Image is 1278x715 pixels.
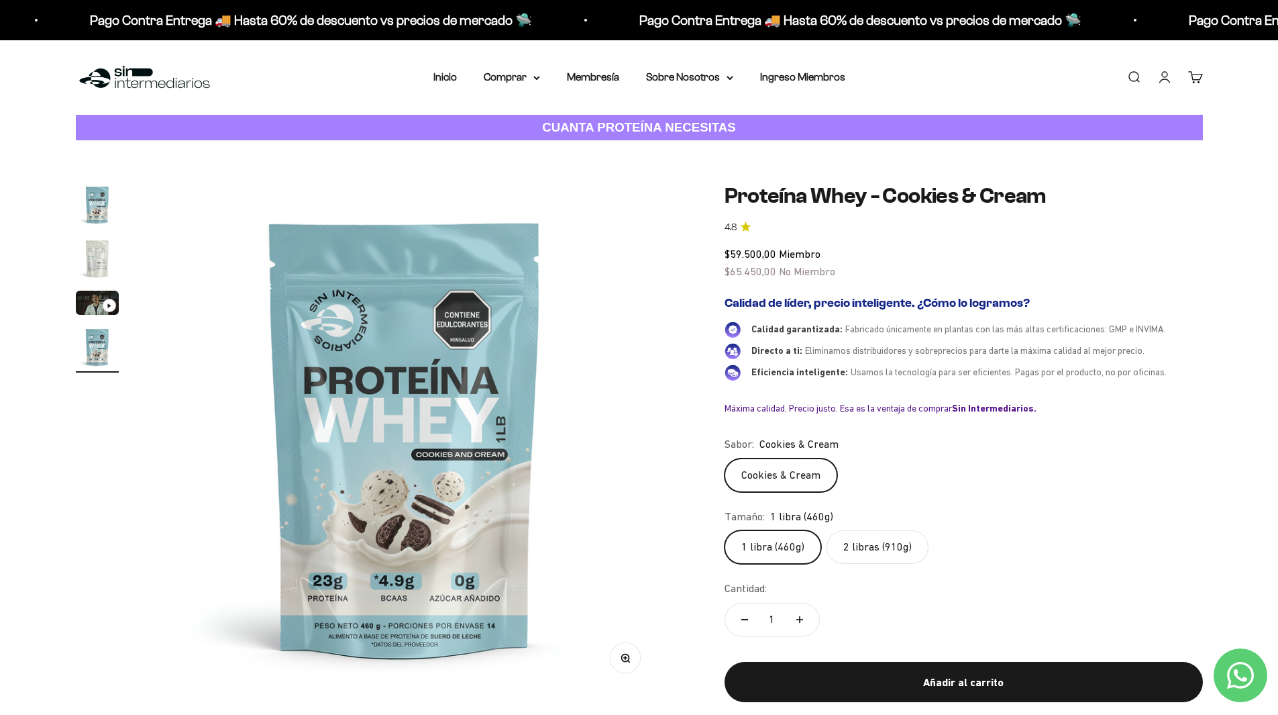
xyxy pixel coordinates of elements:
img: Proteína Whey - Cookies & Cream [76,326,119,369]
button: Ir al artículo 3 [76,291,119,319]
img: Proteína Whey - Cookies & Cream [150,183,659,693]
p: Pago Contra Entrega 🚚 Hasta 60% de descuento vs precios de mercado 🛸 [631,9,1073,31]
span: Eficiencia inteligente: [751,367,848,377]
button: Aumentar cantidad [780,604,819,636]
img: Proteína Whey - Cookies & Cream [76,183,119,226]
b: Sin Intermediarios. [952,403,1036,414]
p: Pago Contra Entrega 🚚 Hasta 60% de descuento vs precios de mercado 🛸 [82,9,524,31]
summary: Sobre Nosotros [646,68,733,86]
span: $65.450,00 [725,265,776,277]
button: Ir al artículo 4 [76,326,119,373]
span: No Miembro [779,265,835,277]
span: 4.8 [725,220,737,235]
img: Calidad garantizada [725,322,741,338]
span: Miembro [779,248,820,260]
img: Directo a ti [725,343,741,359]
span: $59.500,00 [725,248,776,260]
span: Directo a ti: [751,345,802,356]
div: Máxima calidad. Precio justo. Esa es la ventaja de comprar [725,402,1203,414]
button: Reducir cantidad [725,604,764,636]
h2: Calidad de líder, precio inteligente. ¿Cómo lo logramos? [725,296,1203,311]
button: Ir al artículo 2 [76,237,119,284]
img: Proteína Whey - Cookies & Cream [76,237,119,280]
span: 1 libra (460g) [770,508,833,526]
a: 4.84.8 de 5.0 estrellas [725,220,1203,235]
a: CUANTA PROTEÍNA NECESITAS [76,115,1203,141]
div: Añadir al carrito [751,674,1176,692]
span: Usamos la tecnología para ser eficientes. Pagas por el producto, no por oficinas. [851,367,1167,377]
button: Ir al artículo 1 [76,183,119,230]
span: Cookies & Cream [759,436,839,453]
span: Calidad garantizada: [751,324,843,334]
summary: Comprar [484,68,540,86]
strong: CUANTA PROTEÍNA NECESITAS [542,120,736,134]
h1: Proteína Whey - Cookies & Cream [725,183,1203,209]
legend: Tamaño: [725,508,765,526]
button: Añadir al carrito [725,662,1203,702]
a: Membresía [567,71,619,83]
a: Inicio [433,71,457,83]
span: Eliminamos distribuidores y sobreprecios para darte la máxima calidad al mejor precio. [805,345,1144,356]
img: Eficiencia inteligente [725,365,741,381]
span: Fabricado únicamente en plantas con las más altas certificaciones: GMP e INVIMA. [845,324,1166,334]
label: Cantidad: [725,580,767,598]
legend: Sabor: [725,436,754,453]
a: Ingreso Miembros [760,71,845,83]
